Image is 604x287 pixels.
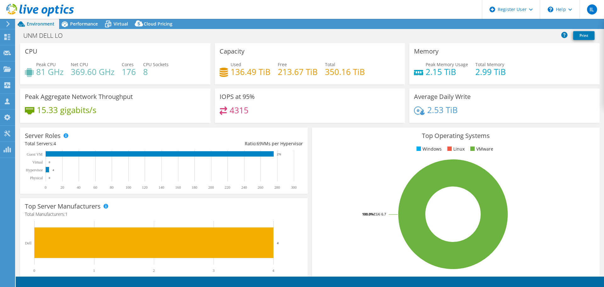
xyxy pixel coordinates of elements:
[93,268,95,273] text: 1
[65,211,68,217] span: 1
[70,21,98,27] span: Performance
[291,185,297,190] text: 300
[469,146,493,152] li: VMware
[26,168,43,172] text: Hypervisor
[25,140,164,147] div: Total Servers:
[27,152,42,157] text: Guest VM
[49,161,50,164] text: 0
[475,61,504,67] span: Total Memory
[142,185,148,190] text: 120
[36,61,56,67] span: Peak CPU
[36,68,64,75] h4: 81 GHz
[25,93,133,100] h3: Peak Aggregate Network Throughput
[213,268,215,273] text: 3
[25,241,31,245] text: Dell
[153,268,155,273] text: 2
[33,268,35,273] text: 0
[317,132,595,139] h3: Top Operating Systems
[325,61,335,67] span: Total
[272,268,274,273] text: 4
[192,185,197,190] text: 180
[49,176,50,180] text: 0
[93,185,97,190] text: 60
[143,61,169,67] span: CPU Sockets
[415,146,442,152] li: Windows
[126,185,131,190] text: 100
[587,4,597,14] span: IL
[30,176,43,180] text: Physical
[159,185,164,190] text: 140
[220,48,244,55] h3: Capacity
[144,21,172,27] span: Cloud Pricing
[231,61,241,67] span: Used
[110,185,114,190] text: 80
[20,32,72,39] h1: UNM DELL LO
[548,7,553,12] svg: \n
[32,160,43,164] text: Virtual
[274,185,280,190] text: 280
[278,61,287,67] span: Free
[25,132,61,139] h3: Server Roles
[241,185,247,190] text: 240
[231,68,271,75] h4: 136.49 TiB
[114,21,128,27] span: Virtual
[427,106,458,113] h4: 2.53 TiB
[25,211,303,218] h4: Total Manufacturers:
[374,212,386,216] tspan: ESXi 6.7
[164,140,303,147] div: Ratio: VMs per Hypervisor
[37,106,96,113] h4: 15.33 gigabits/s
[230,107,249,114] h4: 4315
[220,93,255,100] h3: IOPS at 95%
[45,185,47,190] text: 0
[53,169,54,172] text: 4
[53,141,56,146] span: 4
[60,185,64,190] text: 20
[277,153,281,156] text: 276
[325,68,365,75] h4: 350.16 TiB
[122,61,134,67] span: Cores
[175,185,181,190] text: 160
[414,48,439,55] h3: Memory
[414,93,471,100] h3: Average Daily Write
[257,141,262,146] span: 69
[446,146,465,152] li: Linux
[71,68,115,75] h4: 369.60 GHz
[27,21,54,27] span: Environment
[25,203,101,210] h3: Top Server Manufacturers
[362,212,374,216] tspan: 100.0%
[208,185,214,190] text: 200
[278,68,318,75] h4: 213.67 TiB
[122,68,136,75] h4: 176
[475,68,506,75] h4: 2.99 TiB
[277,241,279,245] text: 4
[573,31,595,40] a: Print
[71,61,88,67] span: Net CPU
[25,48,37,55] h3: CPU
[426,61,468,67] span: Peak Memory Usage
[225,185,230,190] text: 220
[426,68,468,75] h4: 2.15 TiB
[77,185,81,190] text: 40
[143,68,169,75] h4: 8
[258,185,263,190] text: 260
